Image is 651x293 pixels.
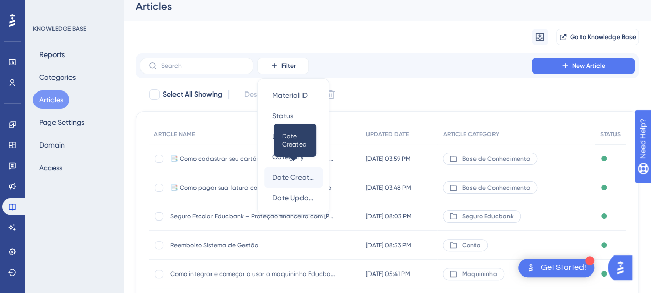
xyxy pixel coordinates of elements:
[272,89,308,101] span: Material ID
[600,130,621,138] span: STATUS
[556,29,639,45] button: Go to Knowledge Base
[161,62,244,69] input: Search
[235,85,283,104] button: Deselect
[366,155,411,163] span: [DATE] 03:59 PM
[570,33,636,41] span: Go to Knowledge Base
[33,45,71,64] button: Reports
[272,151,304,163] span: Category
[272,171,314,184] span: Date Created
[272,130,307,142] span: Language
[163,88,222,101] span: Select All Showing
[272,109,293,122] span: Status
[518,259,594,277] div: Open Get Started! checklist, remaining modules: 1
[272,192,314,204] span: Date Updated
[264,105,323,126] button: Status
[170,241,335,249] span: Reembolso Sistema de Gestão
[170,155,335,163] span: 📑 Como cadastrar seu cartão para pagamento recorrente
[524,262,537,274] img: launcher-image-alternative-text
[170,184,335,192] span: 📑 Como pagar sua fatura com dois cartões de crédito
[532,58,635,74] button: New Article
[366,130,409,138] span: UPDATED DATE
[462,212,513,221] span: Seguro Educbank
[264,85,323,105] button: Material ID
[541,262,586,273] div: Get Started!
[264,126,323,146] button: Language
[33,68,82,86] button: Categories
[33,158,68,177] button: Access
[33,90,69,109] button: Articles
[366,270,410,278] span: [DATE] 05:41 PM
[585,256,594,265] div: 1
[366,212,412,221] span: [DATE] 08:03 PM
[264,167,323,188] button: Date CreatedDate Created
[462,155,530,163] span: Base de Conhecimento
[462,270,497,278] span: Maquininha
[366,184,411,192] span: [DATE] 03:48 PM
[24,3,64,15] span: Need Help?
[244,88,273,101] span: Deselect
[170,212,335,221] span: Seguro Escolar Educbank – Proteção financeira com [PERSON_NAME]
[33,113,91,132] button: Page Settings
[462,241,480,249] span: Conta
[264,146,323,167] button: Category
[281,62,296,70] span: Filter
[443,130,499,138] span: ARTICLE CATEGORY
[154,130,195,138] span: ARTICLE NAME
[33,25,86,33] div: KNOWLEDGE BASE
[170,270,335,278] span: Como integrar e começar a usar a maquininha Educbank (Sunmi P2)
[33,136,71,154] button: Domain
[462,184,530,192] span: Base de Conhecimento
[282,132,308,149] span: Date Created
[264,188,323,208] button: Date Updated
[257,58,309,74] button: Filter
[608,252,639,283] iframe: UserGuiding AI Assistant Launcher
[366,241,411,249] span: [DATE] 08:53 PM
[572,62,605,70] span: New Article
